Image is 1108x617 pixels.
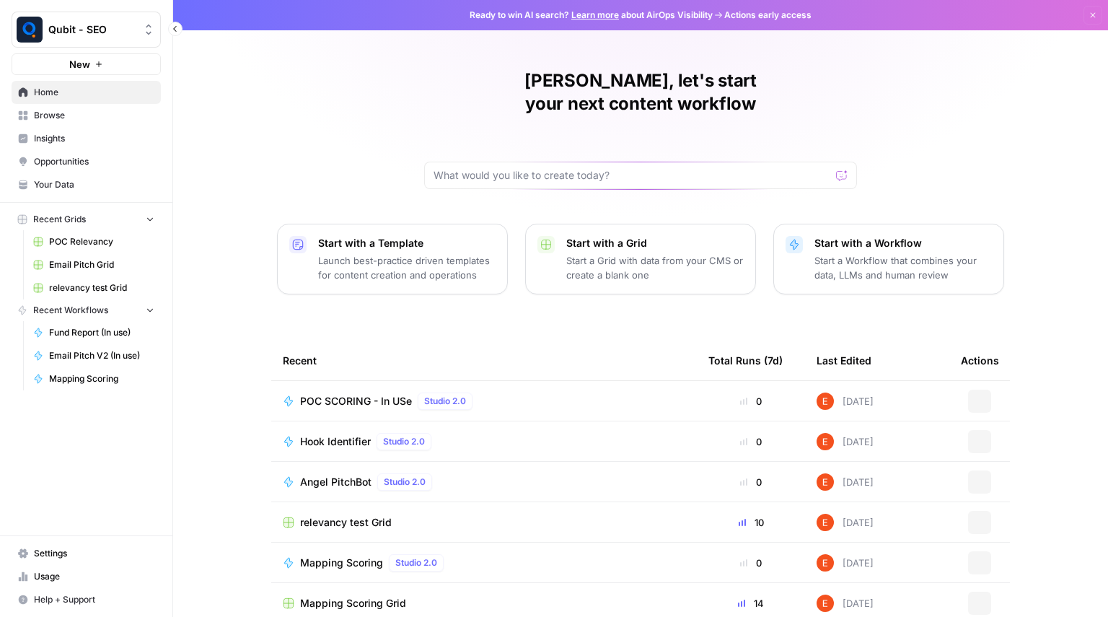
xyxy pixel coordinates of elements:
[817,433,834,450] img: ajf8yqgops6ssyjpn8789yzw4nvp
[12,104,161,127] a: Browse
[49,349,154,362] span: Email Pitch V2 (In use)
[48,22,136,37] span: Qubit - SEO
[817,393,874,410] div: [DATE]
[33,304,108,317] span: Recent Workflows
[34,132,154,145] span: Insights
[27,367,161,390] a: Mapping Scoring
[283,473,685,491] a: Angel PitchBotStudio 2.0
[283,596,685,611] a: Mapping Scoring Grid
[708,475,793,489] div: 0
[34,547,154,560] span: Settings
[817,514,874,531] div: [DATE]
[49,326,154,339] span: Fund Report (In use)
[571,9,619,20] a: Learn more
[300,556,383,570] span: Mapping Scoring
[814,253,992,282] p: Start a Workflow that combines your data, LLMs and human review
[27,276,161,299] a: relevancy test Grid
[708,394,793,408] div: 0
[12,53,161,75] button: New
[300,515,392,530] span: relevancy test Grid
[817,554,874,572] div: [DATE]
[814,236,992,250] p: Start with a Workflow
[17,17,43,43] img: Qubit - SEO Logo
[27,230,161,253] a: POC Relevancy
[283,433,685,450] a: Hook IdentifierStudio 2.0
[12,299,161,321] button: Recent Workflows
[773,224,1004,294] button: Start with a WorkflowStart a Workflow that combines your data, LLMs and human review
[817,393,834,410] img: ajf8yqgops6ssyjpn8789yzw4nvp
[27,253,161,276] a: Email Pitch Grid
[277,224,508,294] button: Start with a TemplateLaunch best-practice driven templates for content creation and operations
[817,554,834,572] img: ajf8yqgops6ssyjpn8789yzw4nvp
[34,86,154,99] span: Home
[470,9,713,22] span: Ready to win AI search? about AirOps Visibility
[12,173,161,196] a: Your Data
[12,81,161,104] a: Home
[12,588,161,611] button: Help + Support
[300,434,371,449] span: Hook Identifier
[318,253,496,282] p: Launch best-practice driven templates for content creation and operations
[283,554,685,572] a: Mapping ScoringStudio 2.0
[566,253,744,282] p: Start a Grid with data from your CMS or create a blank one
[12,565,161,588] a: Usage
[708,515,793,530] div: 10
[300,596,406,611] span: Mapping Scoring Grid
[12,542,161,565] a: Settings
[49,281,154,294] span: relevancy test Grid
[817,595,834,612] img: ajf8yqgops6ssyjpn8789yzw4nvp
[283,393,685,410] a: POC SCORING - In USeStudio 2.0
[34,570,154,583] span: Usage
[283,341,685,380] div: Recent
[395,556,437,569] span: Studio 2.0
[49,372,154,385] span: Mapping Scoring
[817,595,874,612] div: [DATE]
[69,57,90,71] span: New
[34,593,154,606] span: Help + Support
[566,236,744,250] p: Start with a Grid
[12,127,161,150] a: Insights
[724,9,812,22] span: Actions early access
[33,213,86,226] span: Recent Grids
[961,341,999,380] div: Actions
[817,433,874,450] div: [DATE]
[283,515,685,530] a: relevancy test Grid
[383,435,425,448] span: Studio 2.0
[12,150,161,173] a: Opportunities
[27,344,161,367] a: Email Pitch V2 (In use)
[34,178,154,191] span: Your Data
[424,69,857,115] h1: [PERSON_NAME], let's start your next content workflow
[49,235,154,248] span: POC Relevancy
[27,321,161,344] a: Fund Report (In use)
[12,12,161,48] button: Workspace: Qubit - SEO
[525,224,756,294] button: Start with a GridStart a Grid with data from your CMS or create a blank one
[12,209,161,230] button: Recent Grids
[817,341,871,380] div: Last Edited
[49,258,154,271] span: Email Pitch Grid
[817,514,834,531] img: ajf8yqgops6ssyjpn8789yzw4nvp
[708,556,793,570] div: 0
[318,236,496,250] p: Start with a Template
[434,168,830,183] input: What would you like to create today?
[300,475,371,489] span: Angel PitchBot
[817,473,834,491] img: ajf8yqgops6ssyjpn8789yzw4nvp
[708,596,793,611] div: 14
[34,155,154,168] span: Opportunities
[708,434,793,449] div: 0
[300,394,412,408] span: POC SCORING - In USe
[34,109,154,122] span: Browse
[384,476,426,489] span: Studio 2.0
[708,341,783,380] div: Total Runs (7d)
[817,473,874,491] div: [DATE]
[424,395,466,408] span: Studio 2.0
